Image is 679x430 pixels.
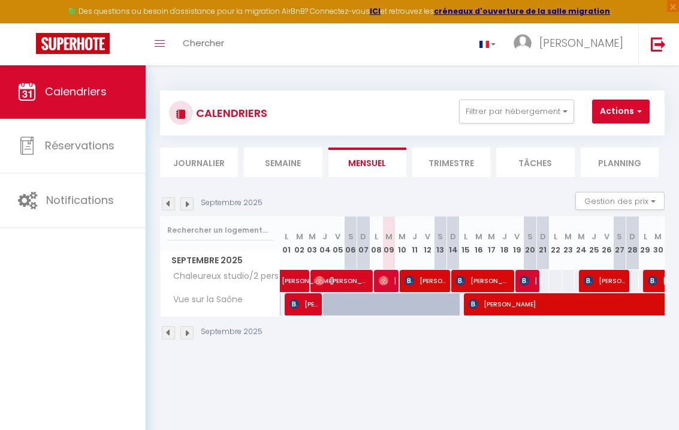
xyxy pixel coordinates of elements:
abbr: S [348,231,354,242]
th: 24 [575,216,587,270]
th: 16 [472,216,485,270]
span: [PERSON_NAME] [455,269,510,292]
abbr: D [450,231,456,242]
abbr: S [437,231,443,242]
a: ... [PERSON_NAME] [505,23,638,65]
th: 02 [293,216,306,270]
th: 11 [408,216,421,270]
th: 09 [383,216,396,270]
th: 18 [498,216,511,270]
abbr: L [375,231,378,242]
span: [PERSON_NAME] [315,269,369,292]
abbr: D [360,231,366,242]
th: 21 [536,216,549,270]
a: [PERSON_NAME] [276,270,288,293]
abbr: M [385,231,393,242]
th: 25 [588,216,600,270]
li: Trimestre [412,148,490,177]
th: 29 [639,216,651,270]
span: Calendriers [45,84,107,99]
a: Chercher [174,23,233,65]
li: Planning [581,148,659,177]
abbr: M [578,231,585,242]
span: [PERSON_NAME] [289,293,319,315]
span: [PERSON_NAME] [379,269,396,292]
li: Journalier [160,148,238,177]
abbr: J [592,231,596,242]
a: ICI [370,6,381,16]
abbr: L [464,231,467,242]
abbr: M [309,231,316,242]
th: 22 [549,216,562,270]
button: Gestion des prix [575,192,665,210]
th: 01 [280,216,293,270]
abbr: M [565,231,572,242]
li: Mensuel [328,148,406,177]
abbr: L [285,231,288,242]
img: ... [514,34,532,52]
img: logout [651,37,666,52]
th: 27 [613,216,626,270]
abbr: V [335,231,340,242]
th: 12 [421,216,434,270]
abbr: V [425,231,430,242]
abbr: V [604,231,609,242]
th: 23 [562,216,575,270]
th: 14 [446,216,459,270]
abbr: J [502,231,507,242]
abbr: M [296,231,303,242]
input: Rechercher un logement... [167,219,273,241]
abbr: L [554,231,557,242]
th: 03 [306,216,318,270]
th: 08 [370,216,382,270]
span: [PERSON_NAME] [584,269,626,292]
th: 04 [319,216,331,270]
th: 15 [460,216,472,270]
span: Chaleureux studio/2 pers [162,270,282,283]
p: Septembre 2025 [201,326,262,338]
span: Septembre 2025 [161,252,280,269]
a: créneaux d'ouverture de la salle migration [434,6,610,16]
abbr: V [514,231,520,242]
abbr: M [399,231,406,242]
abbr: M [475,231,482,242]
span: [PERSON_NAME] [282,263,337,286]
th: 05 [331,216,344,270]
span: Notifications [46,193,114,208]
th: 10 [396,216,408,270]
abbr: D [540,231,546,242]
th: 30 [651,216,665,270]
th: 19 [511,216,523,270]
abbr: D [629,231,635,242]
abbr: J [412,231,417,242]
th: 20 [524,216,536,270]
li: Semaine [244,148,322,177]
abbr: M [654,231,662,242]
abbr: J [322,231,327,242]
abbr: M [488,231,495,242]
th: 17 [485,216,498,270]
button: Filtrer par hébergement [459,100,574,124]
span: [PERSON_NAME] [539,35,623,50]
span: Vue sur la Saône [162,293,246,306]
th: 06 [344,216,357,270]
button: Actions [592,100,650,124]
abbr: L [644,231,647,242]
abbr: S [617,231,622,242]
th: 28 [626,216,639,270]
span: [PERSON_NAME] [405,269,446,292]
th: 26 [600,216,613,270]
p: Septembre 2025 [201,197,262,209]
span: Réservations [45,138,114,153]
span: [PERSON_NAME] [520,269,536,292]
th: 07 [357,216,370,270]
h3: CALENDRIERS [193,100,267,127]
span: Chercher [183,37,224,49]
img: Super Booking [36,33,110,54]
abbr: S [527,231,533,242]
th: 13 [434,216,446,270]
li: Tâches [496,148,574,177]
